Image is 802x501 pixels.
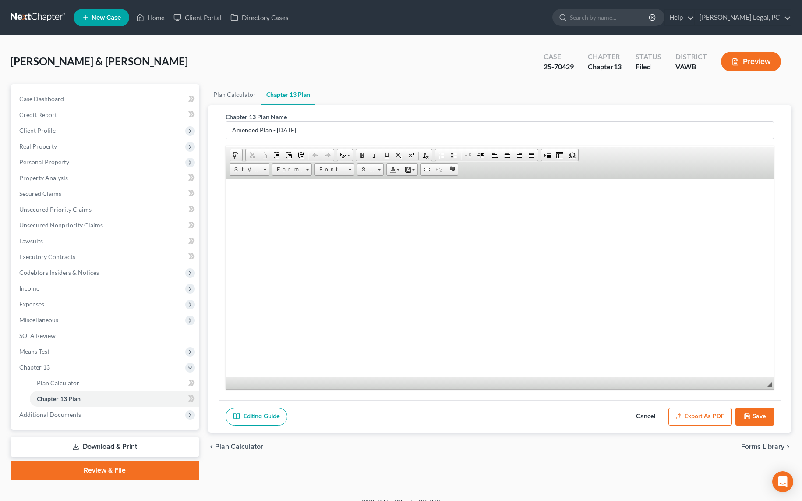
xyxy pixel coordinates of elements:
[614,62,622,71] span: 13
[433,164,445,175] a: Unlink
[246,149,258,161] a: Cut
[489,149,501,161] a: Align Left
[258,149,270,161] a: Copy
[12,91,199,107] a: Case Dashboard
[315,164,346,175] span: Font
[92,14,121,21] span: New Case
[226,408,287,426] a: Editing Guide
[19,190,61,197] span: Secured Claims
[208,443,215,450] i: chevron_left
[30,391,199,407] a: Chapter 13 Plan
[208,443,263,450] button: chevron_left Plan Calculator
[169,10,226,25] a: Client Portal
[402,164,417,175] a: Background Color
[19,237,43,245] span: Lawsuits
[37,379,79,387] span: Plan Calculator
[526,149,538,161] a: Justify
[501,149,513,161] a: Center
[570,9,650,25] input: Search by name...
[230,164,261,175] span: Styles
[19,95,64,103] span: Case Dashboard
[215,443,263,450] span: Plan Calculator
[767,382,772,387] span: Resize
[405,149,417,161] a: Superscript
[665,10,694,25] a: Help
[735,408,774,426] button: Save
[741,443,791,450] button: Forms Library chevron_right
[12,107,199,123] a: Credit Report
[11,55,188,68] span: [PERSON_NAME] & [PERSON_NAME]
[387,164,402,175] a: Text Color
[19,127,56,134] span: Client Profile
[566,149,578,161] a: Insert Special Character
[230,163,269,176] a: Styles
[636,52,661,62] div: Status
[357,164,375,175] span: Size
[474,149,487,161] a: Increase Indent
[19,158,69,166] span: Personal Property
[12,170,199,186] a: Property Analysis
[30,375,199,391] a: Plan Calculator
[19,206,92,213] span: Unsecured Priority Claims
[19,300,44,308] span: Expenses
[675,52,707,62] div: District
[309,149,322,161] a: Undo
[19,269,99,276] span: Codebtors Insiders & Notices
[636,62,661,72] div: Filed
[226,10,293,25] a: Directory Cases
[588,62,622,72] div: Chapter
[541,149,554,161] a: Insert Page Break for Printing
[435,149,448,161] a: Insert/Remove Numbered List
[544,62,574,72] div: 25-70429
[784,443,791,450] i: chevron_right
[132,10,169,25] a: Home
[626,408,665,426] button: Cancel
[19,363,50,371] span: Chapter 13
[19,174,68,181] span: Property Analysis
[19,284,39,292] span: Income
[37,395,81,402] span: Chapter 13 Plan
[420,149,432,161] a: Remove Format
[314,163,354,176] a: Font
[462,149,474,161] a: Decrease Indent
[393,149,405,161] a: Subscript
[588,52,622,62] div: Chapter
[230,149,242,161] a: Document Properties
[283,149,295,161] a: Paste as plain text
[513,149,526,161] a: Align Right
[356,149,368,161] a: Bold
[12,233,199,249] a: Lawsuits
[19,316,58,323] span: Miscellaneous
[272,164,303,175] span: Format
[322,149,334,161] a: Redo
[368,149,381,161] a: Italic
[226,112,287,121] label: Chapter 13 Plan Name
[12,186,199,202] a: Secured Claims
[11,461,199,480] a: Review & File
[226,179,774,377] iframe: Rich Text Editor, document-ckeditor
[272,163,312,176] a: Format
[19,142,57,150] span: Real Property
[721,52,781,71] button: Preview
[19,253,75,260] span: Executory Contracts
[381,149,393,161] a: Underline
[12,249,199,265] a: Executory Contracts
[261,84,315,105] a: Chapter 13 Plan
[295,149,307,161] a: Paste from Word
[12,328,199,344] a: SOFA Review
[19,411,81,418] span: Additional Documents
[448,149,460,161] a: Insert/Remove Bulleted List
[19,332,56,339] span: SOFA Review
[357,163,384,176] a: Size
[19,348,49,355] span: Means Test
[12,202,199,217] a: Unsecured Priority Claims
[11,437,199,457] a: Download & Print
[208,84,261,105] a: Plan Calculator
[675,62,707,72] div: VAWB
[19,111,57,118] span: Credit Report
[445,164,458,175] a: Anchor
[270,149,283,161] a: Paste
[19,221,103,229] span: Unsecured Nonpriority Claims
[554,149,566,161] a: Table
[12,217,199,233] a: Unsecured Nonpriority Claims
